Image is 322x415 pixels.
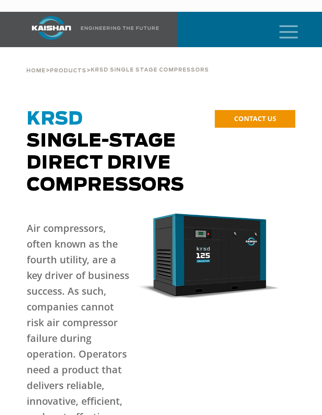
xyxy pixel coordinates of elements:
div: > > [26,47,209,77]
span: KRSD [27,110,83,128]
a: Kaishan USA [22,12,159,47]
a: CONTACT US [215,110,295,128]
a: mobile menu [276,23,289,36]
img: krsd125 [138,212,280,299]
span: krsd single stage compressors [91,68,209,73]
span: CONTACT US [234,114,276,123]
img: kaishan logo [22,16,81,40]
img: Engineering the future [81,26,159,30]
span: Products [50,68,86,73]
a: Home [26,67,46,74]
span: Single-Stage Direct Drive Compressors [27,110,184,194]
span: Home [26,68,46,73]
a: Products [50,67,86,74]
